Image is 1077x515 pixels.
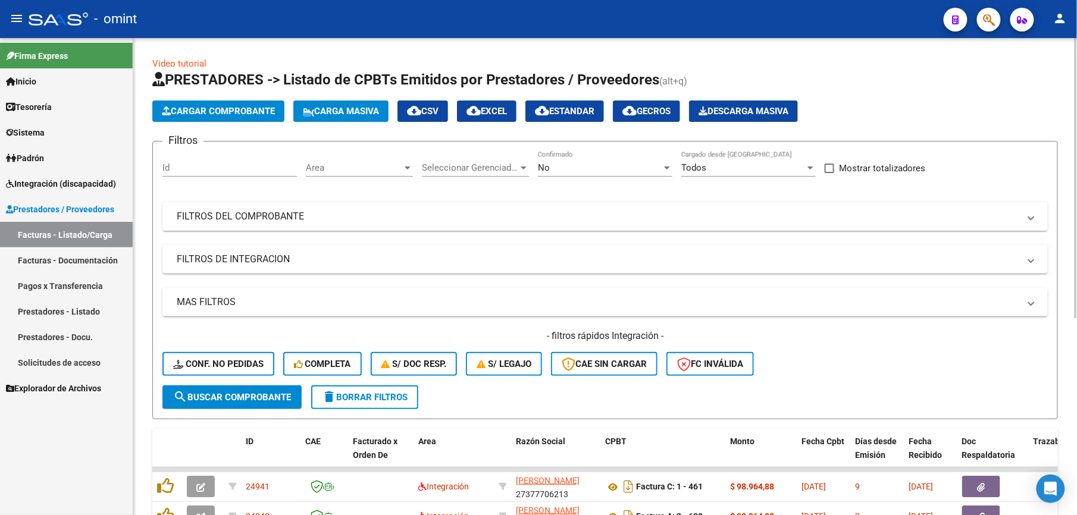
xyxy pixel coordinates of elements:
datatable-header-cell: Facturado x Orden De [348,429,414,481]
mat-icon: cloud_download [407,103,421,118]
span: 9 [855,482,860,491]
button: Buscar Comprobante [162,385,302,409]
span: Razón Social [516,437,565,446]
button: Completa [283,352,362,376]
mat-icon: menu [10,11,24,26]
datatable-header-cell: Fecha Recibido [904,429,957,481]
span: (alt+q) [659,76,687,87]
button: Gecros [613,101,680,122]
span: Todos [681,162,706,173]
span: Fecha Cpbt [802,437,844,446]
datatable-header-cell: Area [414,429,494,481]
button: S/ legajo [466,352,542,376]
mat-expansion-panel-header: FILTROS DE INTEGRACION [162,245,1048,274]
span: FC Inválida [677,359,743,369]
span: Buscar Comprobante [173,392,291,403]
div: 27377706213 [516,474,596,499]
button: Estandar [525,101,604,122]
span: CAE [305,437,321,446]
button: Cargar Comprobante [152,101,284,122]
mat-panel-title: FILTROS DEL COMPROBANTE [177,210,1019,223]
span: Firma Express [6,49,68,62]
span: 24941 [246,482,270,491]
button: S/ Doc Resp. [371,352,458,376]
button: CSV [397,101,448,122]
span: S/ Doc Resp. [381,359,447,369]
span: Integración (discapacidad) [6,177,116,190]
span: No [538,162,550,173]
span: [PERSON_NAME] [516,476,580,485]
span: EXCEL [467,106,507,117]
datatable-header-cell: Razón Social [511,429,600,481]
strong: $ 98.964,88 [730,482,774,491]
datatable-header-cell: CAE [300,429,348,481]
span: Conf. no pedidas [173,359,264,369]
datatable-header-cell: Días desde Emisión [850,429,904,481]
span: Padrón [6,152,44,165]
span: Seleccionar Gerenciador [422,162,518,173]
mat-icon: cloud_download [535,103,549,118]
span: Descarga Masiva [699,106,788,117]
span: Borrar Filtros [322,392,408,403]
span: Tesorería [6,101,52,114]
strong: Factura C: 1 - 461 [636,482,703,492]
div: Open Intercom Messenger [1037,475,1065,503]
button: CAE SIN CARGAR [551,352,658,376]
span: Prestadores / Proveedores [6,203,114,216]
span: Monto [730,437,754,446]
mat-icon: search [173,390,187,404]
mat-icon: cloud_download [467,103,481,118]
button: Carga Masiva [293,101,389,122]
app-download-masive: Descarga masiva de comprobantes (adjuntos) [689,101,798,122]
datatable-header-cell: ID [241,429,300,481]
span: CPBT [605,437,627,446]
h4: - filtros rápidos Integración - [162,329,1048,343]
span: [DATE] [909,482,933,491]
h3: Filtros [162,132,203,149]
span: CSV [407,106,439,117]
span: Area [306,162,402,173]
mat-icon: cloud_download [622,103,637,118]
span: Fecha Recibido [909,437,942,460]
datatable-header-cell: Fecha Cpbt [797,429,850,481]
a: Video tutorial [152,58,206,69]
span: CAE SIN CARGAR [562,359,647,369]
span: Facturado x Orden De [353,437,397,460]
mat-expansion-panel-header: FILTROS DEL COMPROBANTE [162,202,1048,231]
span: PRESTADORES -> Listado de CPBTs Emitidos por Prestadores / Proveedores [152,71,659,88]
span: - omint [94,6,137,32]
mat-panel-title: FILTROS DE INTEGRACION [177,253,1019,266]
span: Gecros [622,106,671,117]
span: S/ legajo [477,359,531,369]
span: Explorador de Archivos [6,382,101,395]
button: Borrar Filtros [311,385,418,409]
mat-icon: delete [322,390,336,404]
datatable-header-cell: Monto [725,429,797,481]
button: FC Inválida [666,352,754,376]
button: Conf. no pedidas [162,352,274,376]
span: Estandar [535,106,594,117]
button: Descarga Masiva [689,101,798,122]
span: Area [418,437,436,446]
span: ID [246,437,253,446]
button: EXCEL [457,101,516,122]
span: Mostrar totalizadores [839,161,925,175]
datatable-header-cell: Doc Respaldatoria [957,429,1029,481]
span: Días desde Emisión [855,437,897,460]
i: Descargar documento [621,477,636,496]
mat-icon: person [1053,11,1067,26]
span: Doc Respaldatoria [962,437,1016,460]
span: Completa [294,359,351,369]
span: Carga Masiva [303,106,379,117]
datatable-header-cell: CPBT [600,429,725,481]
span: Sistema [6,126,45,139]
span: Integración [418,482,469,491]
span: [DATE] [802,482,826,491]
mat-panel-title: MAS FILTROS [177,296,1019,309]
span: Cargar Comprobante [162,106,275,117]
span: Inicio [6,75,36,88]
mat-expansion-panel-header: MAS FILTROS [162,288,1048,316]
